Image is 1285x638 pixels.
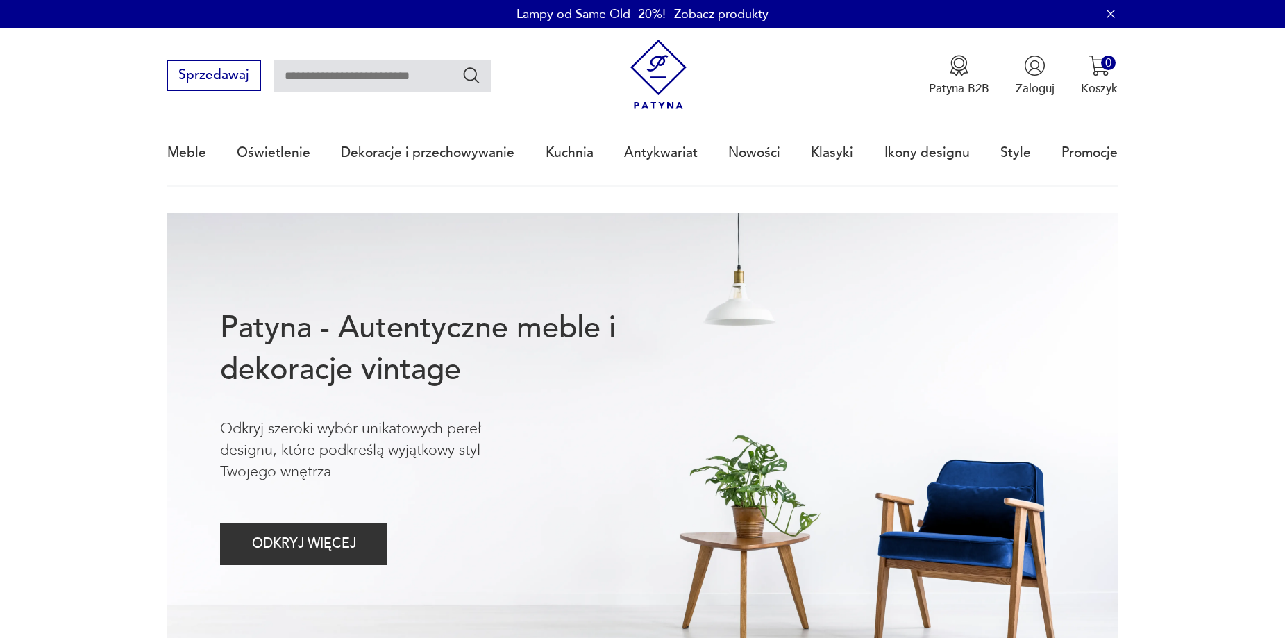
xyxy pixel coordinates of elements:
[516,6,666,23] p: Lampy od Same Old -20%!
[624,121,698,185] a: Antykwariat
[220,539,387,551] a: ODKRYJ WIĘCEJ
[948,55,970,76] img: Ikona medalu
[220,308,670,391] h1: Patyna - Autentyczne meble i dekoracje vintage
[623,40,694,110] img: Patyna - sklep z meblami i dekoracjami vintage
[167,60,261,91] button: Sprzedawaj
[546,121,594,185] a: Kuchnia
[929,81,989,96] p: Patyna B2B
[167,71,261,82] a: Sprzedawaj
[1081,81,1118,96] p: Koszyk
[1061,121,1118,185] a: Promocje
[929,55,989,96] button: Patyna B2B
[237,121,310,185] a: Oświetlenie
[674,6,769,23] a: Zobacz produkty
[1089,55,1110,76] img: Ikona koszyka
[1101,56,1116,70] div: 0
[1016,55,1055,96] button: Zaloguj
[1024,55,1045,76] img: Ikonka użytkownika
[1000,121,1031,185] a: Style
[341,121,514,185] a: Dekoracje i przechowywanie
[462,65,482,85] button: Szukaj
[929,55,989,96] a: Ikona medaluPatyna B2B
[1081,55,1118,96] button: 0Koszyk
[220,418,537,483] p: Odkryj szeroki wybór unikatowych pereł designu, które podkreślą wyjątkowy styl Twojego wnętrza.
[167,121,206,185] a: Meble
[1016,81,1055,96] p: Zaloguj
[728,121,780,185] a: Nowości
[811,121,853,185] a: Klasyki
[220,523,387,565] button: ODKRYJ WIĘCEJ
[884,121,970,185] a: Ikony designu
